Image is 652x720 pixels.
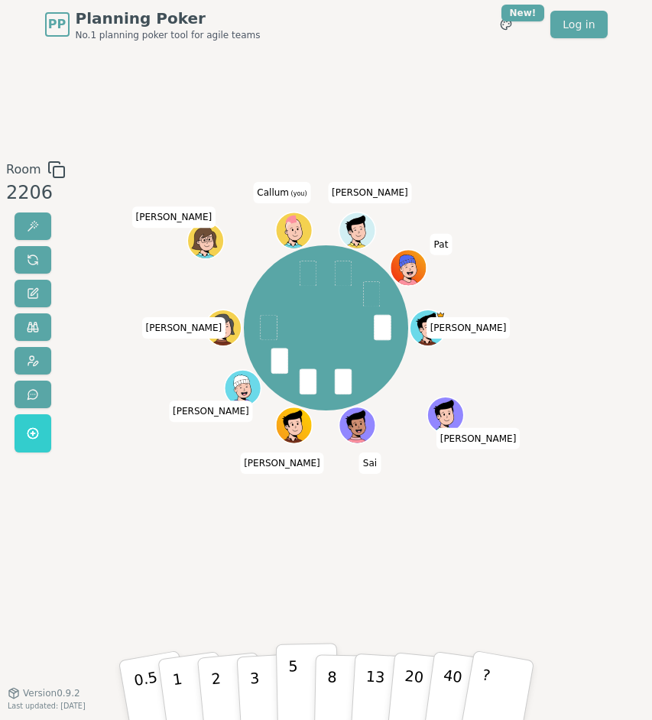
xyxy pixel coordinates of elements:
button: Click to change your avatar [277,213,312,248]
button: Send feedback [15,381,51,408]
span: No.1 planning poker tool for agile teams [76,29,261,41]
button: Reveal votes [15,212,51,240]
a: PPPlanning PokerNo.1 planning poker tool for agile teams [45,8,261,41]
span: Version 0.9.2 [23,687,80,699]
span: Click to change your name [436,428,521,449]
button: New! [492,11,520,38]
span: Last updated: [DATE] [8,702,86,710]
button: Change name [15,280,51,307]
button: Watch only [15,313,51,341]
button: Version0.9.2 [8,687,80,699]
span: Mohamed is the host [436,311,446,320]
button: Change avatar [15,347,51,375]
div: New! [501,5,545,21]
div: 2206 [6,179,66,206]
span: Click to change your name [253,182,310,203]
span: Click to change your name [427,317,511,339]
button: Reset votes [15,246,51,274]
span: Click to change your name [169,401,253,422]
span: (you) [289,190,307,197]
a: Log in [550,11,607,38]
span: Click to change your name [430,234,453,255]
span: Click to change your name [240,452,324,474]
span: PP [48,15,66,34]
span: Click to change your name [328,182,412,203]
span: Planning Poker [76,8,261,29]
span: Click to change your name [132,206,216,228]
span: Click to change your name [359,452,381,474]
span: Room [6,161,41,179]
button: Get a named room [15,414,51,452]
span: Click to change your name [142,317,226,339]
